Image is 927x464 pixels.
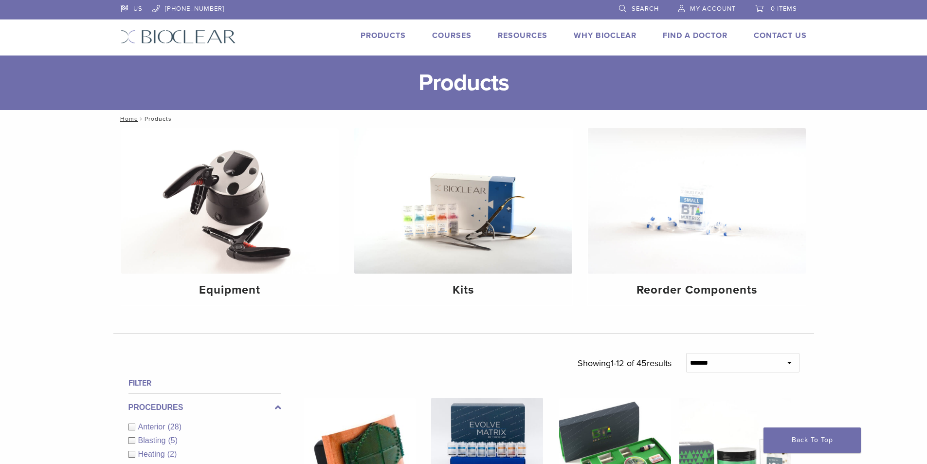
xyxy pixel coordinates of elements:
[588,128,806,305] a: Reorder Components
[763,427,861,453] a: Back To Top
[690,5,736,13] span: My Account
[588,128,806,274] img: Reorder Components
[574,31,636,40] a: Why Bioclear
[138,423,168,431] span: Anterior
[128,377,281,389] h4: Filter
[138,450,167,458] span: Heating
[361,31,406,40] a: Products
[121,30,236,44] img: Bioclear
[498,31,547,40] a: Resources
[138,436,168,445] span: Blasting
[362,281,564,299] h4: Kits
[354,128,572,305] a: Kits
[167,450,177,458] span: (2)
[663,31,727,40] a: Find A Doctor
[168,436,178,445] span: (5)
[754,31,807,40] a: Contact Us
[432,31,472,40] a: Courses
[121,128,339,305] a: Equipment
[113,110,814,128] nav: Products
[596,281,798,299] h4: Reorder Components
[128,402,281,413] label: Procedures
[138,116,145,121] span: /
[129,281,331,299] h4: Equipment
[117,115,138,122] a: Home
[771,5,797,13] span: 0 items
[121,128,339,274] img: Equipment
[578,353,672,373] p: Showing results
[632,5,659,13] span: Search
[168,423,182,431] span: (28)
[354,128,572,274] img: Kits
[611,358,647,369] span: 1-12 of 45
